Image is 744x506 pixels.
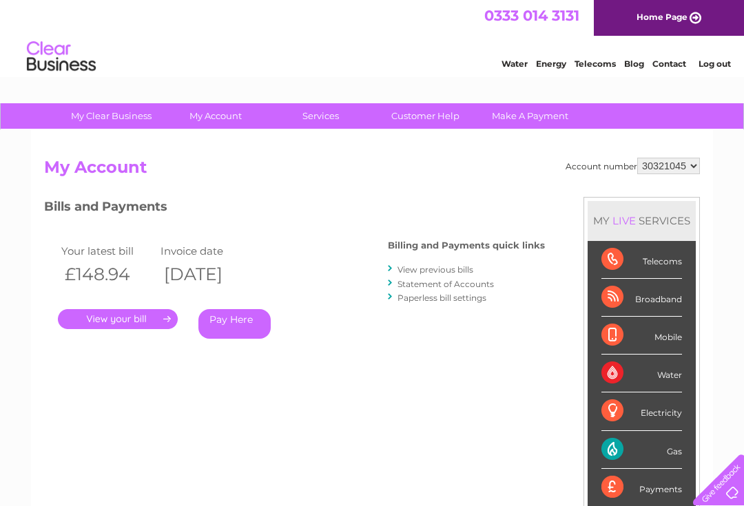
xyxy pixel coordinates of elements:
img: logo.png [26,36,96,78]
a: Blog [624,59,644,69]
td: Your latest bill [58,242,157,260]
div: Account number [566,158,700,174]
div: LIVE [610,214,639,227]
a: Paperless bill settings [397,293,486,303]
th: [DATE] [157,260,256,288]
a: My Clear Business [54,103,168,129]
a: View previous bills [397,264,473,275]
div: Telecoms [601,241,682,279]
a: Pay Here [198,309,271,339]
td: Invoice date [157,242,256,260]
a: Statement of Accounts [397,279,494,289]
div: Broadband [601,279,682,317]
div: Payments [601,469,682,506]
h4: Billing and Payments quick links [388,240,545,251]
th: £148.94 [58,260,157,288]
a: Make A Payment [473,103,587,129]
a: Services [264,103,378,129]
a: My Account [159,103,273,129]
a: . [58,309,178,329]
a: Water [502,59,528,69]
a: Contact [652,59,686,69]
div: Electricity [601,392,682,430]
div: MY SERVICES [588,201,696,240]
h3: Bills and Payments [44,197,545,221]
div: Clear Business is a trading name of Verastar Limited (registered in [GEOGRAPHIC_DATA] No. 3667643... [48,8,699,67]
a: Energy [536,59,566,69]
a: 0333 014 3131 [484,7,579,24]
div: Mobile [601,317,682,355]
div: Gas [601,431,682,469]
a: Log out [699,59,731,69]
a: Customer Help [369,103,482,129]
a: Telecoms [575,59,616,69]
div: Water [601,355,682,392]
h2: My Account [44,158,700,184]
